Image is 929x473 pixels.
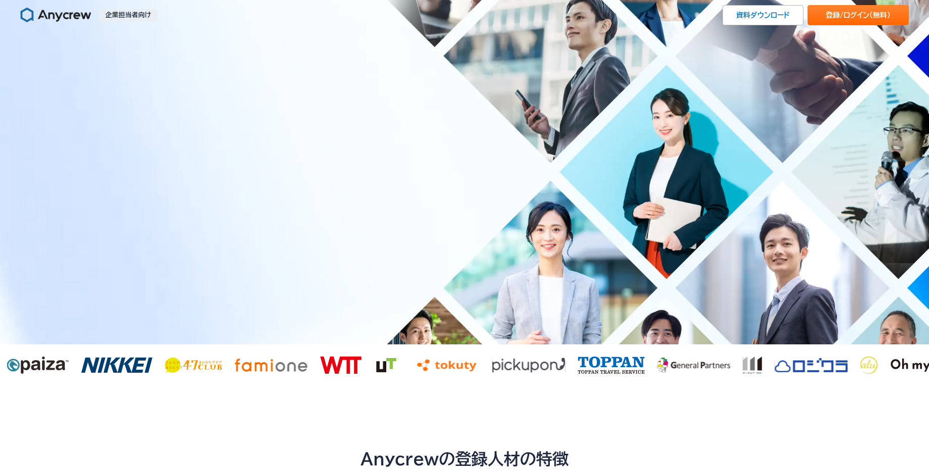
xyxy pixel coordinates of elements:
[362,357,390,374] img: ut
[567,357,634,374] img: toppan
[154,358,211,373] img: 47club
[99,9,157,21] p: 企業担当者向け
[869,12,891,19] span: （無料）
[20,7,91,23] img: Anycrew
[722,5,803,25] a: 資料ダウンロード
[763,357,837,374] img: General Partners
[481,357,554,374] img: pickupon
[807,5,909,25] a: 登録/ログイン（無料）
[849,357,867,374] img: alu
[223,357,297,374] img: famione
[70,358,142,373] img: nikkei
[646,357,719,374] img: m-out inc.
[402,357,469,374] img: tokuty
[309,357,350,374] img: wtt
[732,357,751,374] img: ロジクラ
